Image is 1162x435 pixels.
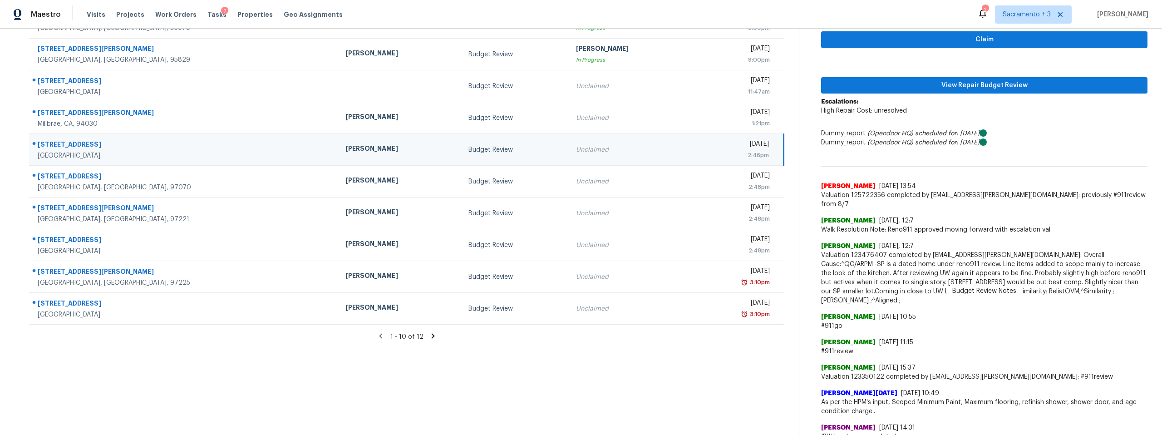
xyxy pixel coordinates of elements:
i: (Opendoor HQ) [867,130,913,137]
div: [GEOGRAPHIC_DATA] [38,247,331,256]
span: Claim [828,34,1140,45]
span: [DATE] 13:54 [879,183,916,189]
div: Unclaimed [576,304,684,313]
span: Valuation 125722356 completed by [EMAIL_ADDRESS][PERSON_NAME][DOMAIN_NAME]: previously #911review... [821,191,1147,209]
div: 2:48pm [699,214,770,223]
span: [PERSON_NAME] [821,182,876,191]
div: Budget Review [468,50,562,59]
span: View Repair Budget Review [828,80,1140,91]
span: Tasks [207,11,226,18]
div: 9:00pm [699,24,770,33]
span: [DATE] 14:31 [879,425,915,431]
div: [GEOGRAPHIC_DATA], [GEOGRAPHIC_DATA], 95829 [38,55,331,64]
div: Budget Review [468,145,562,154]
span: [DATE], 12:7 [879,217,914,224]
div: [DATE] [699,139,769,151]
span: [PERSON_NAME] [821,363,876,372]
span: [DATE] 10:55 [879,314,916,320]
img: Overdue Alarm Icon [741,278,748,287]
div: [GEOGRAPHIC_DATA] [38,310,331,319]
div: Dummy_report [821,138,1147,147]
i: scheduled for: [DATE] [915,139,980,146]
div: [DATE] [699,267,770,278]
span: [DATE] 15:37 [879,365,916,371]
div: 2:46pm [699,151,769,160]
div: [GEOGRAPHIC_DATA] [38,151,331,160]
span: Valuation 123350122 completed by [EMAIL_ADDRESS][PERSON_NAME][DOMAIN_NAME]: #911review [821,372,1147,381]
div: [DATE] [699,108,770,119]
span: #911review [821,347,1147,356]
span: High Repair Cost: unresolved [821,108,907,114]
div: 11:47am [699,87,770,96]
div: 2:48pm [699,183,770,192]
div: [DATE] [699,235,770,246]
div: [PERSON_NAME] [576,44,684,55]
div: [GEOGRAPHIC_DATA], [GEOGRAPHIC_DATA], 97221 [38,215,331,224]
div: [STREET_ADDRESS] [38,140,331,151]
span: [PERSON_NAME] [821,216,876,225]
div: [PERSON_NAME] [345,303,453,314]
span: 1 - 10 of 12 [390,334,423,340]
div: Unclaimed [576,209,684,218]
div: [STREET_ADDRESS][PERSON_NAME] [38,267,331,278]
div: [GEOGRAPHIC_DATA], [GEOGRAPHIC_DATA], 97070 [38,183,331,192]
div: Unclaimed [576,272,684,282]
div: Unclaimed [576,114,684,123]
div: [STREET_ADDRESS][PERSON_NAME] [38,108,331,119]
span: [PERSON_NAME] [1093,10,1148,19]
div: 1:21pm [699,119,770,128]
div: [DATE] [699,171,770,183]
div: Budget Review [468,272,562,282]
div: 2 [982,5,988,15]
span: As per the HPM's input, Scoped Minimum Paint, Maximum flooring, refinish shower, shower door, and... [821,398,1147,416]
div: [PERSON_NAME] [345,49,453,60]
div: [STREET_ADDRESS] [38,299,331,310]
i: scheduled for: [DATE] [915,130,980,137]
div: Millbrae, CA, 94030 [38,119,331,129]
div: [STREET_ADDRESS] [38,235,331,247]
button: Claim [821,31,1147,48]
div: Budget Review [468,114,562,123]
div: [PERSON_NAME] [345,239,453,251]
span: [PERSON_NAME] [821,338,876,347]
span: [PERSON_NAME] [821,312,876,321]
b: Escalations: [821,99,858,105]
span: Projects [116,10,144,19]
span: [DATE] 10:49 [901,390,939,396]
div: [GEOGRAPHIC_DATA] [38,88,331,97]
span: [DATE] 11:15 [879,339,913,346]
div: Budget Review [468,177,562,186]
span: #911go [821,321,1147,331]
span: Budget Review Notes [947,287,1022,296]
span: Walk Resolution Note: Reno911 approved moving forward with escalation val [821,225,1147,234]
div: 9:00pm [699,55,770,64]
span: [PERSON_NAME] [821,423,876,432]
div: [PERSON_NAME] [345,112,453,124]
div: [DATE] [699,44,770,55]
img: Overdue Alarm Icon [741,310,748,319]
div: In Progress [576,55,684,64]
span: Properties [237,10,273,19]
div: [STREET_ADDRESS][PERSON_NAME] [38,203,331,215]
div: Unclaimed [576,145,684,154]
div: [PERSON_NAME] [345,176,453,187]
div: [DATE] [699,203,770,214]
span: Visits [87,10,105,19]
span: Sacramento + 3 [1003,10,1051,19]
div: In Progress [576,24,684,33]
span: [PERSON_NAME][DATE] [821,389,897,398]
div: 3:10pm [748,278,770,287]
span: Maestro [31,10,61,19]
div: 3:10pm [748,310,770,319]
div: Unclaimed [576,177,684,186]
div: [PERSON_NAME] [345,144,453,155]
div: 2:48pm [699,246,770,255]
span: [DATE], 12:7 [879,243,914,249]
div: Budget Review [468,82,562,91]
button: View Repair Budget Review [821,77,1147,94]
div: 2 [221,7,228,16]
div: [DATE] [699,76,770,87]
div: [STREET_ADDRESS] [38,76,331,88]
div: Unclaimed [576,241,684,250]
div: [DATE] [699,298,770,310]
